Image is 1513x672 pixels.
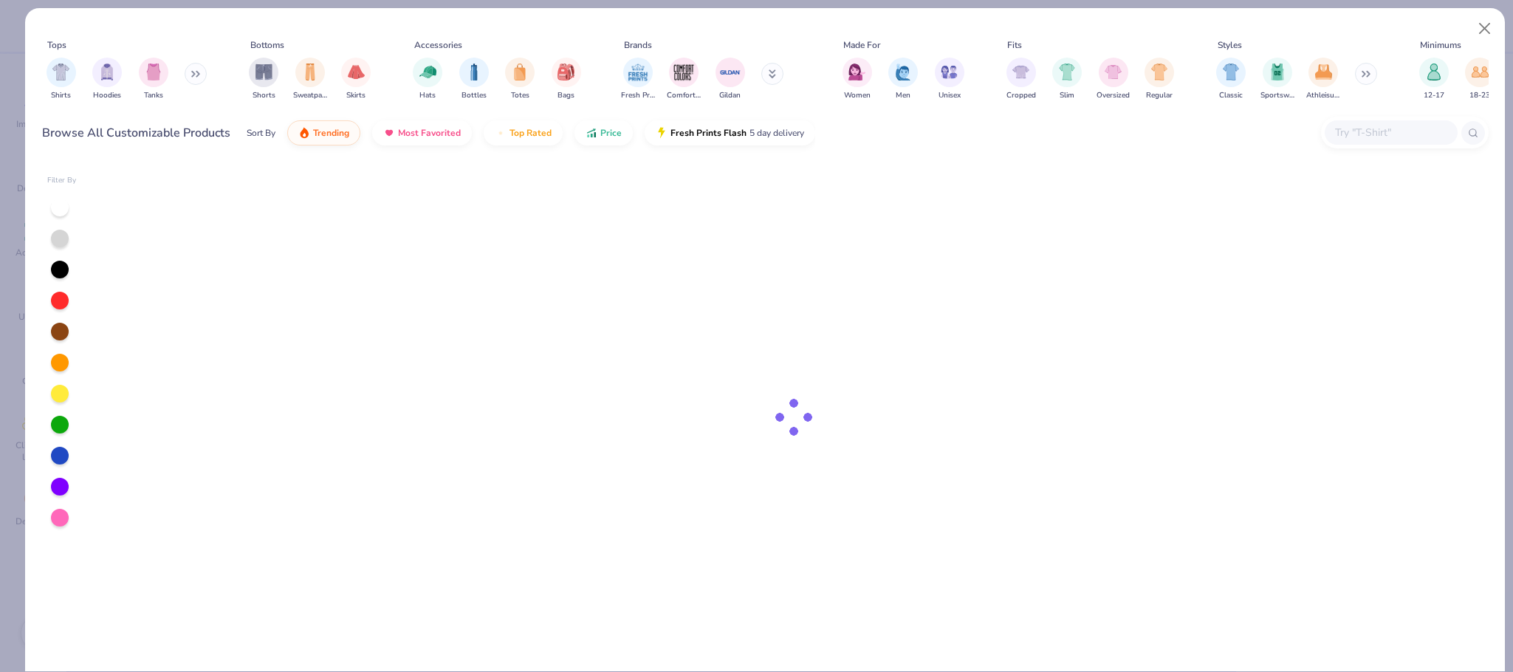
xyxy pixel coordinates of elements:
span: Regular [1146,90,1173,101]
img: Shirts Image [52,64,69,80]
img: TopRated.gif [495,127,507,139]
button: filter button [459,58,489,101]
div: filter for Tanks [139,58,168,101]
img: Oversized Image [1105,64,1122,80]
div: filter for Men [888,58,918,101]
div: filter for 18-23 [1465,58,1495,101]
div: Minimums [1420,38,1461,52]
button: filter button [716,58,745,101]
button: Price [574,120,633,145]
img: Skirts Image [348,64,365,80]
button: filter button [1306,58,1340,101]
div: Bottoms [250,38,284,52]
img: Tanks Image [145,64,162,80]
button: Most Favorited [372,120,472,145]
img: Classic Image [1223,64,1240,80]
div: filter for Skirts [341,58,371,101]
button: filter button [1216,58,1246,101]
span: Athleisure [1306,90,1340,101]
button: filter button [92,58,122,101]
div: Tops [47,38,66,52]
span: Sportswear [1260,90,1294,101]
img: 18-23 Image [1472,64,1489,80]
span: 12-17 [1424,90,1444,101]
button: filter button [47,58,76,101]
button: filter button [1052,58,1082,101]
div: Made For [843,38,880,52]
div: filter for Oversized [1097,58,1130,101]
span: Skirts [346,90,366,101]
span: Comfort Colors [667,90,701,101]
span: Women [844,90,871,101]
span: Men [896,90,910,101]
span: Totes [511,90,529,101]
div: filter for Classic [1216,58,1246,101]
button: filter button [888,58,918,101]
button: filter button [293,58,327,101]
button: Trending [287,120,360,145]
div: filter for Shorts [249,58,278,101]
span: Hats [419,90,436,101]
button: filter button [1465,58,1495,101]
span: Gildan [719,90,741,101]
span: Oversized [1097,90,1130,101]
img: trending.gif [298,127,310,139]
span: Fresh Prints [621,90,655,101]
span: Most Favorited [398,127,461,139]
span: Classic [1219,90,1243,101]
img: Bottles Image [466,64,482,80]
div: filter for Gildan [716,58,745,101]
span: Cropped [1006,90,1036,101]
button: filter button [1006,58,1036,101]
div: Sort By [247,126,275,140]
img: Bags Image [557,64,574,80]
div: filter for Athleisure [1306,58,1340,101]
button: filter button [935,58,964,101]
img: Hoodies Image [99,64,115,80]
div: filter for Hats [413,58,442,101]
div: Browse All Customizable Products [42,124,230,142]
img: flash.gif [656,127,668,139]
img: Hats Image [419,64,436,80]
img: Sportswear Image [1269,64,1286,80]
div: filter for Comfort Colors [667,58,701,101]
button: filter button [1097,58,1130,101]
button: filter button [1145,58,1174,101]
button: filter button [552,58,581,101]
img: Unisex Image [941,64,958,80]
img: Regular Image [1151,64,1168,80]
span: Top Rated [510,127,552,139]
div: filter for Bottles [459,58,489,101]
div: Filter By [47,175,77,186]
img: Cropped Image [1012,64,1029,80]
img: Gildan Image [719,61,741,83]
img: Totes Image [512,64,528,80]
span: Unisex [939,90,961,101]
img: Men Image [895,64,911,80]
span: 18-23 [1469,90,1490,101]
div: Accessories [414,38,462,52]
div: filter for Totes [505,58,535,101]
div: filter for Unisex [935,58,964,101]
button: filter button [843,58,872,101]
div: Fits [1007,38,1022,52]
span: Slim [1060,90,1074,101]
span: Fresh Prints Flash [670,127,747,139]
button: Close [1471,15,1499,43]
div: filter for Fresh Prints [621,58,655,101]
img: 12-17 Image [1426,64,1442,80]
div: filter for Women [843,58,872,101]
img: Fresh Prints Image [627,61,649,83]
span: Hoodies [93,90,121,101]
div: filter for Cropped [1006,58,1036,101]
img: most_fav.gif [383,127,395,139]
div: filter for 12-17 [1419,58,1449,101]
button: filter button [249,58,278,101]
img: Athleisure Image [1315,64,1332,80]
img: Slim Image [1059,64,1075,80]
div: filter for Hoodies [92,58,122,101]
button: filter button [621,58,655,101]
span: Shorts [253,90,275,101]
button: filter button [139,58,168,101]
span: Bottles [462,90,487,101]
